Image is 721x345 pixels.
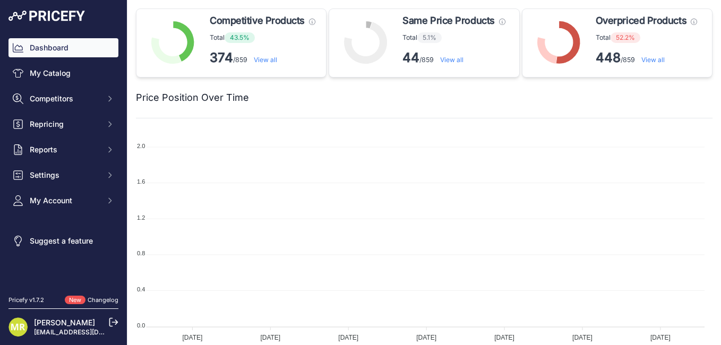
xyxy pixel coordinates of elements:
[34,318,95,327] a: [PERSON_NAME]
[402,49,505,66] p: /859
[137,322,145,329] tspan: 0.0
[8,89,118,108] button: Competitors
[34,328,145,336] a: [EMAIL_ADDRESS][DOMAIN_NAME]
[137,214,145,221] tspan: 1.2
[8,38,118,57] a: Dashboard
[183,334,203,341] tspan: [DATE]
[137,286,145,292] tspan: 0.4
[8,231,118,251] a: Suggest a feature
[440,56,463,64] a: View all
[417,32,442,43] span: 5.1%
[416,334,436,341] tspan: [DATE]
[596,50,621,65] strong: 448
[88,296,118,304] a: Changelog
[137,250,145,256] tspan: 0.8
[137,143,145,149] tspan: 2.0
[338,334,358,341] tspan: [DATE]
[8,11,85,21] img: Pricefy Logo
[30,119,99,130] span: Repricing
[596,49,697,66] p: /859
[8,140,118,159] button: Reports
[8,38,118,283] nav: Sidebar
[641,56,665,64] a: View all
[30,195,99,206] span: My Account
[210,32,315,43] p: Total
[210,49,315,66] p: /859
[30,93,99,104] span: Competitors
[596,13,686,28] span: Overpriced Products
[572,334,593,341] tspan: [DATE]
[30,170,99,180] span: Settings
[65,296,85,305] span: New
[137,178,145,185] tspan: 1.6
[8,191,118,210] button: My Account
[8,296,44,305] div: Pricefy v1.7.2
[402,32,505,43] p: Total
[402,50,419,65] strong: 44
[210,50,233,65] strong: 374
[260,334,280,341] tspan: [DATE]
[225,32,255,43] span: 43.5%
[8,166,118,185] button: Settings
[650,334,671,341] tspan: [DATE]
[596,32,697,43] p: Total
[136,90,249,105] h2: Price Position Over Time
[8,64,118,83] a: My Catalog
[494,334,514,341] tspan: [DATE]
[611,32,640,43] span: 52.2%
[8,115,118,134] button: Repricing
[210,13,305,28] span: Competitive Products
[254,56,277,64] a: View all
[402,13,494,28] span: Same Price Products
[30,144,99,155] span: Reports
